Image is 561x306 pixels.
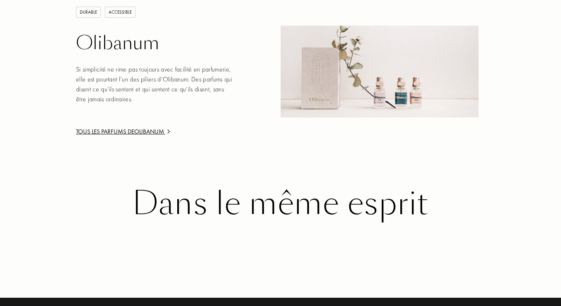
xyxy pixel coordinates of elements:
div: Tous les parfums de Olibanum [76,127,235,136]
div: ACCESSIBLE [105,7,135,18]
img: Olibanum banner [280,26,478,117]
a: Olibanum [76,32,235,54]
div: Dans le même esprit [49,186,512,221]
div: DURABLE [76,7,101,18]
div: Si simplicité ne rime pas toujours avec facilité en parfumerie, elle est pourtant l’un des pilier... [76,65,235,104]
a: Tous les parfums deOlibanum [76,127,235,136]
img: arrow.png [165,128,172,135]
